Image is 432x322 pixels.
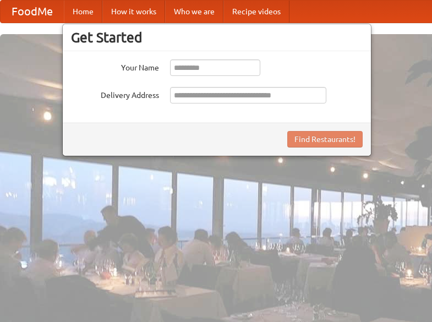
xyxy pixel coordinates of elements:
[71,59,159,73] label: Your Name
[287,131,363,148] button: Find Restaurants!
[64,1,102,23] a: Home
[165,1,223,23] a: Who we are
[223,1,289,23] a: Recipe videos
[71,29,363,46] h3: Get Started
[71,87,159,101] label: Delivery Address
[102,1,165,23] a: How it works
[1,1,64,23] a: FoodMe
